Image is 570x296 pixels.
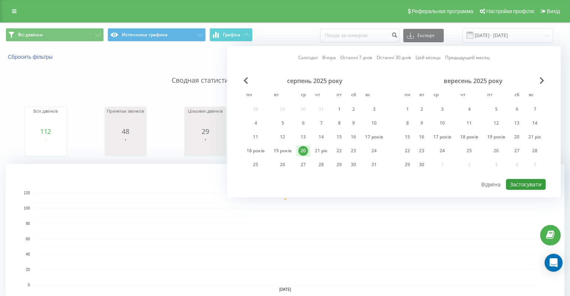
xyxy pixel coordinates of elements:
font: 15 [405,134,410,140]
text: 0 [28,283,30,287]
div: ср 13 серп. 2025 р. [296,131,310,143]
font: 12 [280,134,285,140]
font: 22 [337,147,342,154]
div: 14 вересня 2025 р. [524,118,546,129]
font: 16 [351,134,356,140]
font: 13 [301,134,306,140]
font: 28 [532,147,537,154]
font: Вихід [547,8,560,14]
div: Пт 1 серпня 2025 р. [332,104,346,115]
div: 17 вересня 2025 р. [429,131,456,143]
div: Сб 16 серп. 2025 р. [346,131,361,143]
font: 9 [420,120,423,126]
div: чт 11 вересня 2025 р. [456,118,483,129]
font: 21 рік [315,147,328,154]
font: Источники трафика [122,31,168,38]
abbr: п'ятниця [484,90,495,101]
font: 11 [467,120,472,126]
abbr: воскресіння [362,90,373,101]
font: 25 [253,161,258,168]
font: 4 [468,106,471,112]
div: Сб 2 серпня 2025 р. [346,104,361,115]
div: 3 вересня 2025 р. [429,104,456,115]
text: 120 [24,191,30,195]
abbr: субота [348,90,359,101]
font: 22 [405,147,410,154]
div: 24 вересня 2025 р. [429,145,456,156]
div: 27 серпня 2025 р. [296,159,310,170]
div: Пн 4 серпня 2025 р. [242,118,269,129]
font: 112 [40,127,51,136]
button: Источники трафика [108,28,206,42]
font: 12 [494,120,499,126]
text: 100 [24,206,30,210]
div: вівторок, 12 серпня 2025 р. [269,131,296,143]
font: Цільових дзвінків [188,108,222,114]
font: 3 [373,106,376,112]
div: Пн 18 серпня 2025 р. [242,145,269,156]
div: 19 серпня 2025 р. [269,145,296,156]
div: Пт 5 вересня 2025 р. [483,104,510,115]
font: Вчора [322,54,336,61]
abbr: субота [511,90,522,101]
font: пн [246,91,252,98]
div: 3 серпня 2025 р. [361,104,387,115]
div: Чт 28 серпня 2025 р. [310,159,332,170]
font: 17 років [433,134,451,140]
font: 5 [495,106,498,112]
div: 9 вересня 2025 р. [414,118,429,129]
font: Предыдущий месяц [445,54,490,61]
font: 18 років [460,134,478,140]
text: 40 [26,252,30,256]
abbr: п'ятниця [334,90,345,101]
button: Відміна [477,179,505,190]
div: Сб 27 вересня 2025 р. [510,145,524,156]
font: Останні 7 днів [340,54,372,61]
font: 2 [420,106,423,112]
font: 25 [467,147,472,154]
font: вс [529,91,534,98]
text: 20 [26,268,30,272]
font: 23 [351,147,356,154]
div: Діаграма. [107,135,144,158]
div: Сб 30 серпня 2025 р. [346,159,361,170]
font: 29 [337,161,342,168]
font: 6 [516,106,518,112]
font: 4 [254,120,257,126]
div: чт 18 вересня 2025 р. [456,131,483,143]
button: Експорт [403,29,444,42]
font: 6 [302,120,305,126]
font: Всіх дзвінків [33,108,58,114]
font: 26 [280,161,285,168]
abbr: четвер [312,90,323,101]
font: Принятых звонков [107,108,144,114]
abbr: середа [298,90,309,101]
font: пт [487,91,492,98]
font: Всі дзвінки [18,31,43,38]
svg: Діаграма. [187,135,224,158]
font: 16 [419,134,424,140]
div: Пт 12 вересня 2025 р. [483,118,510,129]
font: 27 [301,161,306,168]
font: вс [365,91,370,98]
abbr: понеділок [402,90,413,101]
font: 28 [319,161,324,168]
div: Пн 11 серпня 2025 р. [242,131,269,143]
span: Наступний місяць [540,77,544,84]
font: Графіка [223,31,240,38]
div: Пт 29 серпня 2025 р. [332,159,346,170]
div: Сб 13 вересня 2025 р. [510,118,524,129]
font: 19 років [487,134,505,140]
div: Пн 15 вересня 2025 р. [400,131,414,143]
abbr: четвер [457,90,468,101]
font: Цей місяць [416,54,441,61]
font: 3 [441,106,444,112]
font: 9 [352,120,355,126]
font: 1 [338,106,341,112]
div: 10 серпня 2025 р. [361,118,387,129]
text: 80 [26,222,30,226]
div: Ср 6 серпня 2025 р. [296,118,310,129]
div: Пн 25 серпня 2025 р. [242,159,269,170]
div: чт 25 вересня 2025 р. [456,145,483,156]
